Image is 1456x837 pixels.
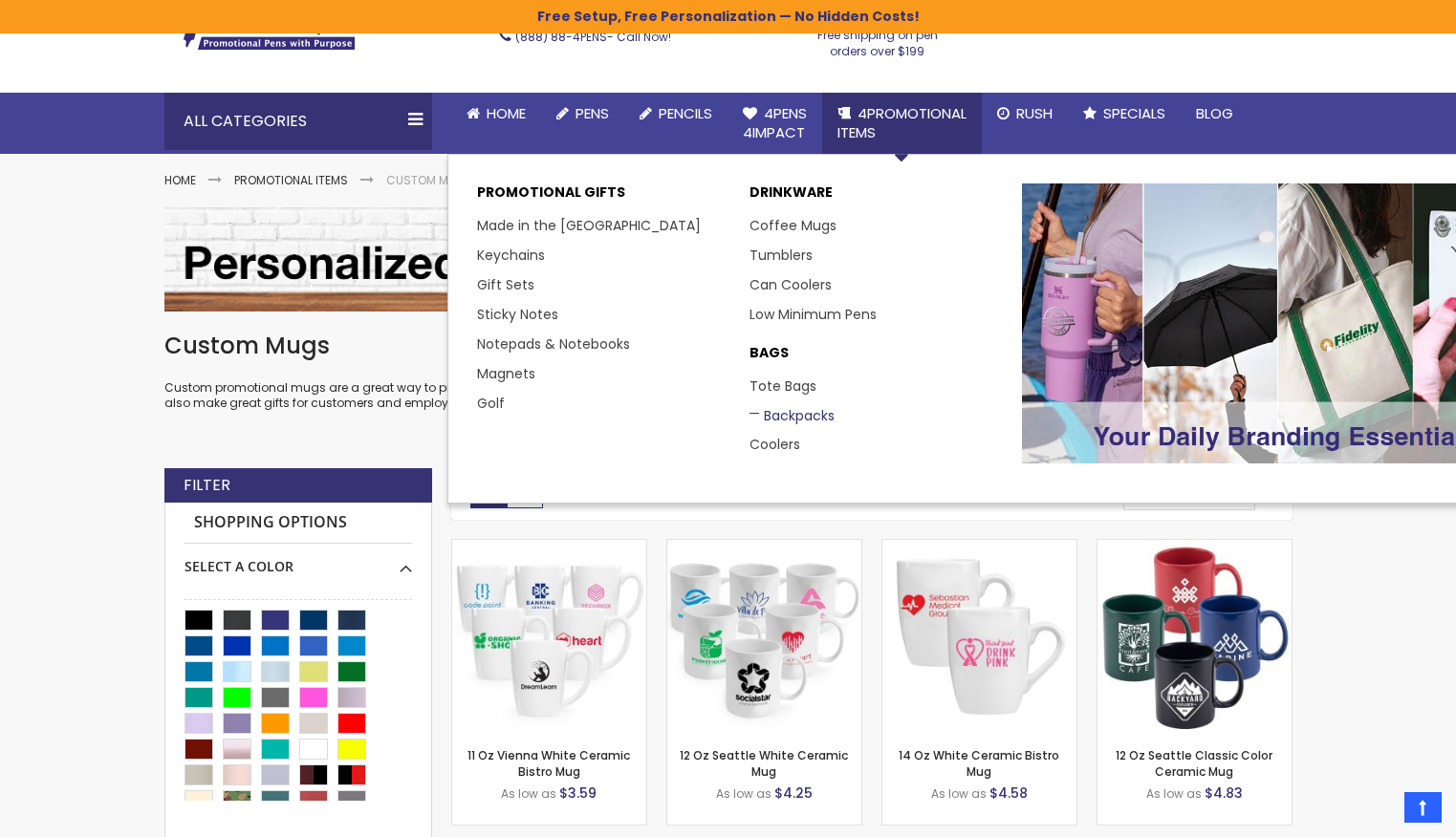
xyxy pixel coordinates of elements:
[659,103,712,123] span: Pencils
[477,216,701,235] a: Made in the [GEOGRAPHIC_DATA]
[899,747,1059,779] a: 14 Oz White Ceramic Bistro Mug
[477,246,545,265] a: Keychains
[1103,103,1165,123] span: Specials
[1404,792,1442,823] a: Top
[716,785,771,802] span: As low as
[1097,539,1292,555] a: 12 Oz Seattle Classic Color Ceramic Mug
[477,275,534,294] a: Gift Sets
[750,183,1003,211] a: DRINKWARE
[750,406,835,425] a: Backpacks
[1068,93,1181,135] a: Specials
[1181,93,1249,135] a: Blog
[750,216,837,235] a: Coffee Mugs
[982,93,1068,135] a: Rush
[477,334,630,354] a: Notepads & Notebooks
[750,246,813,265] a: Tumblers
[728,93,822,155] a: 4Pens4impact
[750,305,877,324] a: Low Minimum Pens
[743,103,807,142] span: 4Pens 4impact
[164,93,432,150] div: All Categories
[515,29,671,45] span: - Call Now!
[477,183,730,211] p: Promotional Gifts
[184,475,230,496] strong: Filter
[822,93,982,155] a: 4PROMOTIONALITEMS
[164,207,1293,311] img: Custom Mugs
[750,344,1003,372] a: BAGS
[989,783,1028,803] span: $4.58
[667,539,861,555] a: 12 Oz Seattle White Ceramic Mug
[1146,785,1202,802] span: As low as
[541,93,624,135] a: Pens
[467,747,630,779] a: 11 Oz Vienna White Ceramic Bistro Mug
[680,747,848,779] a: 12 Oz Seattle White Ceramic Mug
[750,376,816,396] a: Tote Bags
[477,305,558,324] a: Sticky Notes
[1097,540,1292,734] img: 12 Oz Seattle Classic Color Ceramic Mug
[882,539,1076,555] a: 14 Oz White Ceramic Bistro Mug
[452,540,646,734] img: 11 Oz Vienna White Ceramic Bistro Mug
[164,172,196,188] a: Home
[477,394,505,413] a: Golf
[185,503,412,544] strong: Shopping Options
[1116,747,1272,779] a: 12 Oz Seattle Classic Color Ceramic Mug
[667,540,861,734] img: 12 Oz Seattle White Ceramic Mug
[515,29,607,45] a: (888) 88-4PENS
[386,172,473,188] strong: Custom Mugs
[882,540,1076,734] img: 14 Oz White Ceramic Bistro Mug
[837,103,967,142] span: 4PROMOTIONAL ITEMS
[576,103,609,123] span: Pens
[774,783,813,803] span: $4.25
[1205,783,1243,803] span: $4.83
[234,172,348,188] a: Promotional Items
[501,785,556,802] span: As low as
[559,783,597,803] span: $3.59
[477,364,535,383] a: Magnets
[451,93,541,135] a: Home
[624,93,728,135] a: Pencils
[931,785,987,802] span: As low as
[185,544,412,576] div: Select A Color
[750,275,832,294] a: Can Coolers
[1016,103,1053,123] span: Rush
[797,20,958,58] div: Free shipping on pen orders over $199
[1196,103,1233,123] span: Blog
[487,103,526,123] span: Home
[164,380,1293,411] p: Custom promotional mugs are a great way to promote your business, product, or service. Not only d...
[164,331,1293,361] h1: Custom Mugs
[452,539,646,555] a: 11 Oz Vienna White Ceramic Bistro Mug
[750,435,800,454] a: Coolers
